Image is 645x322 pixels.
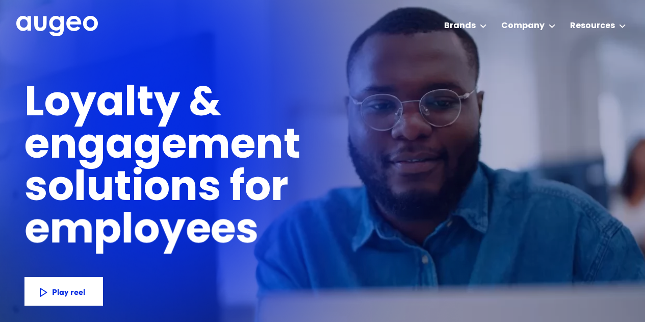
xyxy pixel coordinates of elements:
[16,16,98,37] img: Augeo's full logo in white.
[24,277,103,306] a: Play reel
[444,20,476,32] div: Brands
[16,16,98,37] a: home
[501,20,545,32] div: Company
[24,84,465,211] h1: Loyalty & engagement solutions for
[570,20,615,32] div: Resources
[24,211,277,253] h1: employees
